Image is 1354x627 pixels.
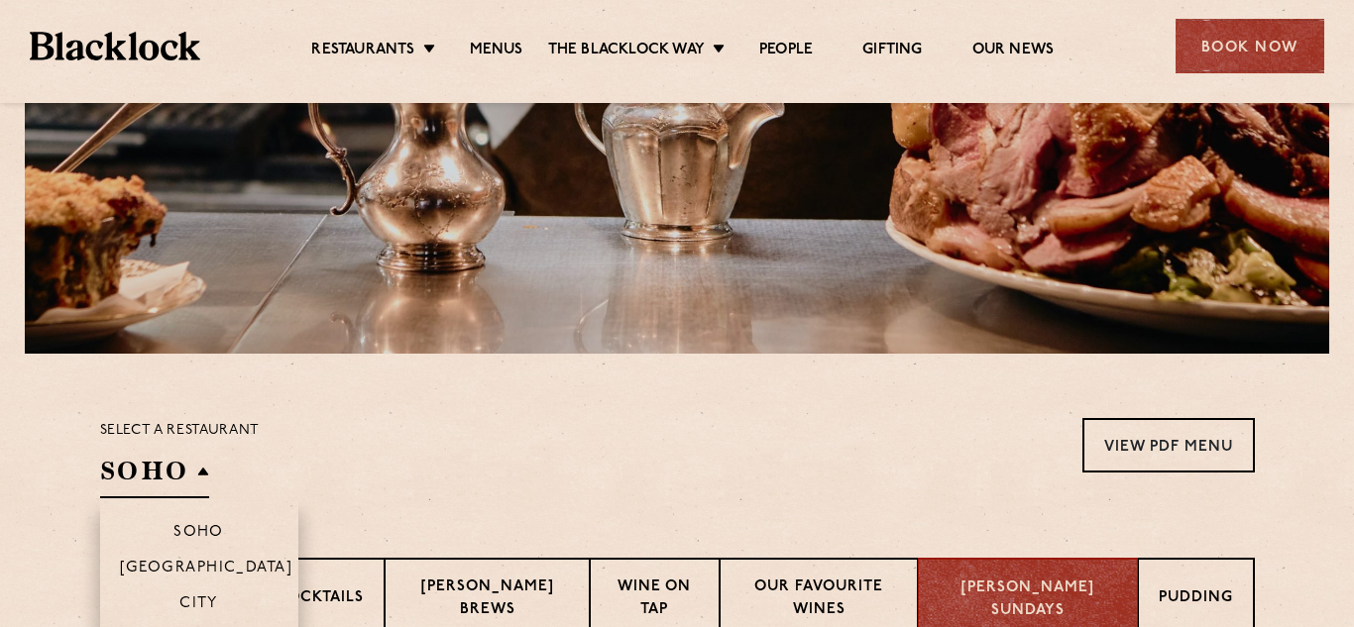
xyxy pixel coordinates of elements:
[405,576,568,623] p: [PERSON_NAME] Brews
[611,576,699,623] p: Wine on Tap
[759,41,813,62] a: People
[548,41,705,62] a: The Blacklock Way
[470,41,523,62] a: Menus
[30,32,200,60] img: BL_Textured_Logo-footer-cropped.svg
[862,41,922,62] a: Gifting
[276,587,364,612] p: Cocktails
[173,524,224,544] p: Soho
[120,560,293,579] p: [GEOGRAPHIC_DATA]
[100,454,209,498] h2: SOHO
[311,41,414,62] a: Restaurants
[740,576,897,623] p: Our favourite wines
[100,418,260,444] p: Select a restaurant
[179,595,218,615] p: City
[972,41,1055,62] a: Our News
[939,577,1117,622] p: [PERSON_NAME] Sundays
[1082,418,1255,472] a: View PDF Menu
[1176,19,1324,73] div: Book Now
[1159,587,1233,612] p: Pudding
